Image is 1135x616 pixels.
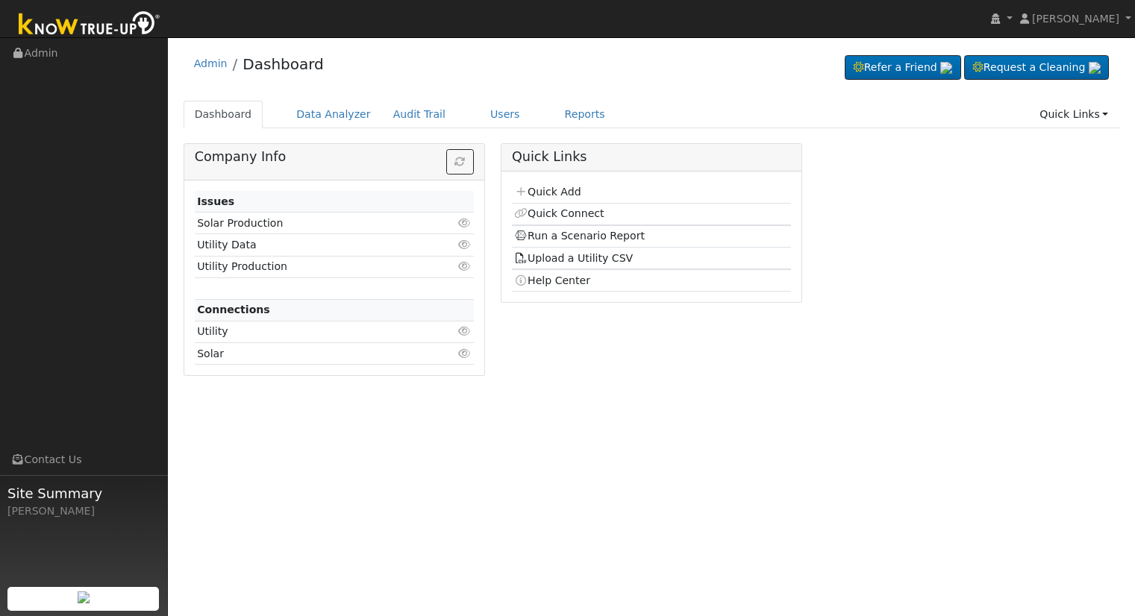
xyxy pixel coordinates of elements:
a: Users [479,101,531,128]
a: Quick Add [514,186,581,198]
i: Click to view [458,239,472,250]
a: Upload a Utility CSV [514,252,633,264]
strong: Issues [197,195,234,207]
a: Dashboard [243,55,324,73]
a: Refer a Friend [845,55,961,81]
td: Solar [195,343,429,365]
span: Site Summary [7,483,160,503]
td: Utility [195,321,429,342]
i: Click to view [458,348,472,359]
i: Click to view [458,218,472,228]
a: Quick Connect [514,207,604,219]
td: Solar Production [195,213,429,234]
div: [PERSON_NAME] [7,503,160,519]
a: Quick Links [1028,101,1119,128]
a: Admin [194,57,228,69]
img: Know True-Up [11,8,168,42]
i: Click to view [458,261,472,271]
a: Run a Scenario Report [514,230,645,242]
strong: Connections [197,304,270,315]
a: Data Analyzer [285,101,382,128]
span: [PERSON_NAME] [1032,13,1119,25]
i: Click to view [458,326,472,336]
h5: Quick Links [512,149,791,165]
a: Dashboard [184,101,263,128]
a: Request a Cleaning [964,55,1109,81]
a: Audit Trail [382,101,457,128]
img: retrieve [1089,62,1101,74]
img: retrieve [78,591,90,603]
td: Utility Data [195,234,429,256]
h5: Company Info [195,149,474,165]
a: Reports [554,101,616,128]
img: retrieve [940,62,952,74]
a: Help Center [514,274,590,286]
td: Utility Production [195,256,429,277]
